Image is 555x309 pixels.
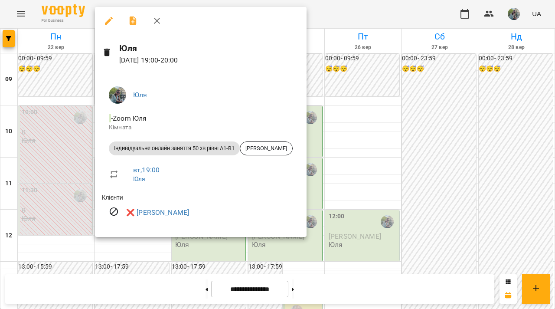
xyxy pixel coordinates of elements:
p: [DATE] 19:00 - 20:00 [119,55,300,66]
a: Юля [133,175,145,182]
ul: Клієнти [102,193,300,227]
img: c71655888622cca4d40d307121b662d7.jpeg [109,86,126,104]
span: [PERSON_NAME] [240,145,292,152]
p: Кімната [109,123,293,132]
span: - Zoom Юля [109,114,149,122]
svg: Візит скасовано [109,207,119,217]
a: Юля [133,91,147,99]
h6: Юля [119,42,300,55]
a: ❌ [PERSON_NAME] [126,207,189,218]
a: вт , 19:00 [133,166,160,174]
span: Індивідуальне онлайн заняття 50 хв рівні А1-В1 [109,145,240,152]
div: [PERSON_NAME] [240,141,293,155]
